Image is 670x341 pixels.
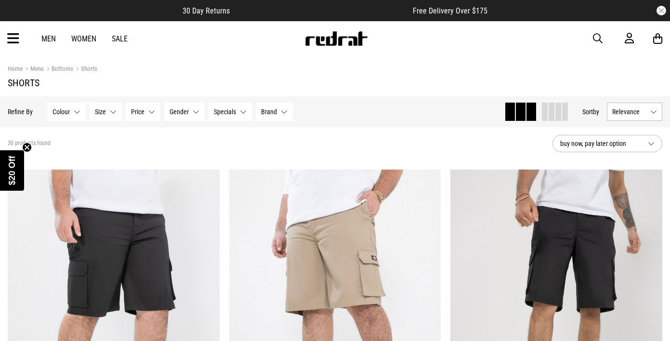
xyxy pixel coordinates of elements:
span: Price [131,108,145,116]
span: Brand [261,108,277,116]
a: Bottoms [44,65,73,74]
span: Free Delivery Over $175 [413,6,487,15]
span: buy now, pay later option [560,138,640,149]
a: Mens [23,65,44,74]
button: Brand [256,103,293,121]
h1: Shorts [8,77,662,89]
span: $20 Off [7,156,17,185]
button: Relevance [607,103,662,121]
a: Home [8,65,23,72]
a: Shorts [73,65,97,74]
button: Colour [47,103,86,121]
span: Gender [170,108,189,116]
button: Gender [164,103,205,121]
button: Price [126,103,160,121]
p: Refine By [8,108,33,116]
span: Specials [214,108,236,116]
span: 30 products found [8,140,51,147]
span: 30 Day Returns [183,6,230,15]
button: Sortby [582,106,599,118]
span: Size [95,108,106,116]
button: Close teaser [22,143,32,152]
img: Redrat logo [304,31,368,46]
a: Men [41,34,56,43]
a: Sale [112,34,128,43]
button: Specials [209,103,252,121]
span: by [593,108,599,116]
button: Size [90,103,122,121]
button: buy now, pay later option [552,135,662,152]
iframe: Customer reviews powered by Trustpilot [249,6,394,15]
a: Women [71,34,96,43]
span: Relevance [612,108,646,116]
span: Colour [53,108,70,116]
